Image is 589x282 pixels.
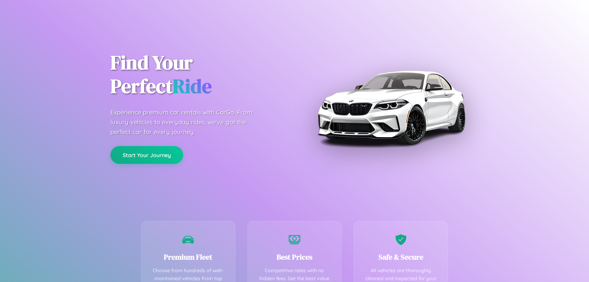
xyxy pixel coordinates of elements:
[173,73,212,99] span: Ride
[110,51,285,98] h1: Find Your Perfect
[257,252,332,262] h3: Best Prices
[110,146,183,164] button: Start Your Journey
[110,107,264,137] p: Experience premium car rentals with CarGo. From luxury vehicles to everyday rides, we've got the ...
[314,31,468,184] img: Premium BMW car rental vehicle
[151,252,226,262] h3: Premium Fleet
[363,252,438,262] h3: Safe & Secure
